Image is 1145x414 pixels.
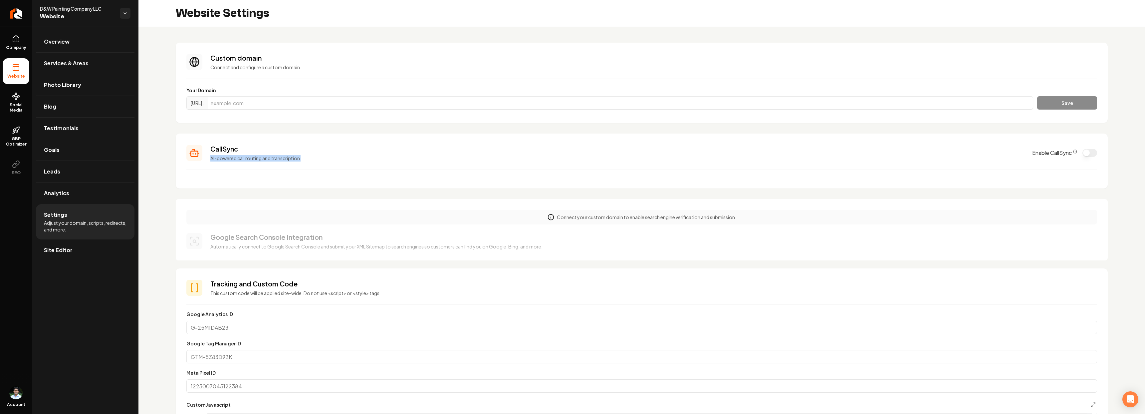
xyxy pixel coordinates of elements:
[176,7,269,20] h2: Website Settings
[210,232,543,242] h3: Google Search Console Integration
[36,239,134,261] a: Site Editor
[186,340,241,346] label: Google Tag Manager ID
[186,350,1097,363] input: GTM-5Z83D92K
[9,170,23,176] span: SEO
[9,386,23,399] img: Arwin Rahmatpanah
[44,246,73,254] span: Site Editor
[210,155,1024,162] p: AI-powered call routing and transcription
[3,121,29,152] a: GBP Optimizer
[1122,391,1138,407] div: Open Intercom Messenger
[208,96,1033,110] input: example.com
[210,144,1024,154] h3: CallSync
[186,96,208,110] span: [URL].
[9,386,23,399] button: Open user button
[3,155,29,181] button: SEO
[36,139,134,161] a: Goals
[36,31,134,52] a: Overview
[210,53,1097,63] h3: Custom domain
[36,183,134,204] a: Analytics
[3,45,29,50] span: Company
[36,74,134,96] a: Photo Library
[210,243,543,250] p: Automatically connect to Google Search Console and submit your XML Sitemap to search engines so c...
[10,8,22,19] img: Rebolt Logo
[186,321,1097,334] input: G-25M1DAB23
[36,96,134,117] a: Blog
[40,12,114,21] span: Website
[5,74,28,79] span: Website
[36,161,134,182] a: Leads
[40,5,114,12] span: D&W Painting Company LLC
[44,38,70,46] span: Overview
[3,102,29,113] span: Social Media
[36,118,134,139] a: Testimonials
[44,189,69,197] span: Analytics
[1073,150,1077,154] button: CallSync Info
[44,168,60,176] span: Leads
[44,219,126,233] span: Adjust your domain, scripts, redirects, and more.
[186,370,216,376] label: Meta Pixel ID
[186,311,233,317] label: Google Analytics ID
[44,146,60,154] span: Goals
[44,59,89,67] span: Services & Areas
[7,402,25,407] span: Account
[3,30,29,56] a: Company
[44,103,56,111] span: Blog
[44,211,67,219] span: Settings
[186,87,1097,94] label: Your Domain
[1032,149,1077,157] label: Enable CallSync
[210,290,1097,296] p: This custom code will be applied site-wide. Do not use <script> or <style> tags.
[210,279,1097,288] h3: Tracking and Custom Code
[210,64,1097,71] p: Connect and configure a custom domain.
[44,124,79,132] span: Testimonials
[3,87,29,118] a: Social Media
[186,402,231,407] label: Custom Javascript
[557,214,736,220] p: Connect your custom domain to enable search engine verification and submission.
[3,136,29,147] span: GBP Optimizer
[44,81,81,89] span: Photo Library
[186,379,1097,393] input: 1223007045122384
[36,53,134,74] a: Services & Areas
